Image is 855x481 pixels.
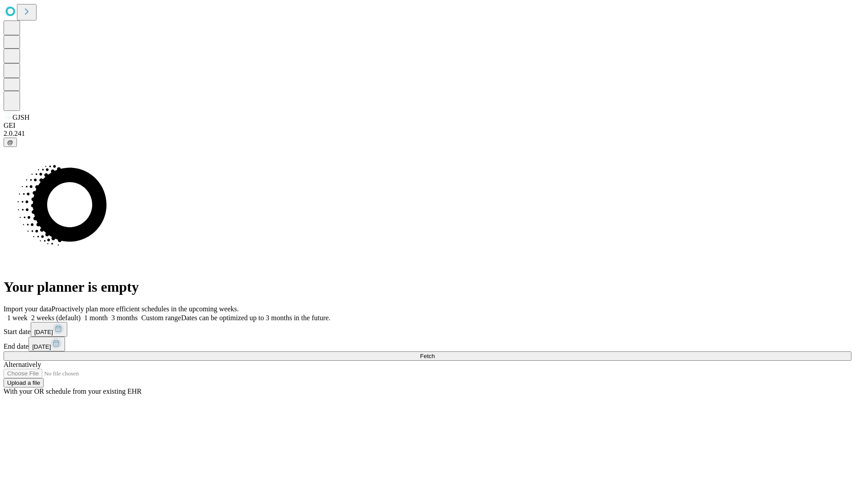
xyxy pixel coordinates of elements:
span: 3 months [111,314,138,322]
div: GEI [4,122,851,130]
span: Custom range [141,314,181,322]
span: 1 week [7,314,28,322]
button: [DATE] [31,322,67,337]
button: @ [4,138,17,147]
span: GJSH [12,114,29,121]
span: Fetch [420,353,435,359]
span: With your OR schedule from your existing EHR [4,387,142,395]
span: 2 weeks (default) [31,314,81,322]
button: Upload a file [4,378,44,387]
span: Import your data [4,305,52,313]
div: Start date [4,322,851,337]
h1: Your planner is empty [4,279,851,295]
div: End date [4,337,851,351]
span: [DATE] [32,343,51,350]
span: 1 month [84,314,108,322]
div: 2.0.241 [4,130,851,138]
span: [DATE] [34,329,53,335]
span: @ [7,139,13,146]
button: [DATE] [28,337,65,351]
span: Dates can be optimized up to 3 months in the future. [181,314,330,322]
span: Alternatively [4,361,41,368]
span: Proactively plan more efficient schedules in the upcoming weeks. [52,305,239,313]
button: Fetch [4,351,851,361]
